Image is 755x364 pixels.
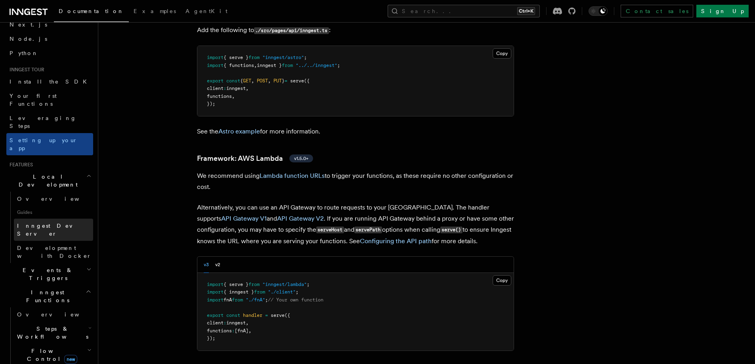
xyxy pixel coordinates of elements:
[197,170,514,192] p: We recommend using to trigger your functions, as these require no other configuration or cost.
[218,128,260,135] a: Astro example
[440,227,463,233] code: serve()
[243,78,251,84] span: GET
[254,63,257,68] span: ,
[221,215,267,222] a: API Gateway V1
[6,17,93,32] a: Next.js
[268,78,271,84] span: ,
[10,50,38,56] span: Python
[59,8,124,14] span: Documentation
[10,21,47,28] span: Next.js
[14,241,93,263] a: Development with Docker
[129,2,181,21] a: Examples
[226,78,240,84] span: const
[14,322,93,344] button: Steps & Workflows
[10,36,47,42] span: Node.js
[10,115,76,129] span: Leveraging Steps
[235,328,248,334] span: [fnA]
[265,313,268,318] span: =
[207,297,224,303] span: import
[64,355,77,364] span: new
[248,328,251,334] span: ,
[517,7,535,15] kbd: Ctrl+K
[282,63,293,68] span: from
[243,313,262,318] span: handler
[14,325,88,341] span: Steps & Workflows
[17,311,99,318] span: Overview
[197,202,514,247] p: Alternatively, you can use an API Gateway to route requests to your [GEOGRAPHIC_DATA]. The handle...
[10,93,57,107] span: Your first Functions
[207,63,224,68] span: import
[273,78,282,84] span: PUT
[226,320,246,326] span: inngest
[207,313,224,318] span: export
[257,78,268,84] span: POST
[207,55,224,60] span: import
[54,2,129,22] a: Documentation
[207,282,224,287] span: import
[197,153,313,164] a: Framework: AWS Lambdav1.5.0+
[290,78,304,84] span: serve
[6,46,93,60] a: Python
[134,8,176,14] span: Examples
[6,285,93,307] button: Inngest Functions
[246,86,248,91] span: ,
[6,111,93,133] a: Leveraging Steps
[207,328,232,334] span: functions
[6,32,93,46] a: Node.js
[14,219,93,241] a: Inngest Dev Server
[388,5,540,17] button: Search...Ctrl+K
[493,48,511,59] button: Copy
[224,55,248,60] span: { serve }
[14,192,93,206] a: Overview
[248,282,260,287] span: from
[197,126,514,137] p: See the for more information.
[224,282,248,287] span: { serve }
[304,78,310,84] span: ({
[337,63,340,68] span: ;
[296,289,298,295] span: ;
[307,282,310,287] span: ;
[204,257,209,273] button: v3
[271,313,285,318] span: serve
[6,170,93,192] button: Local Development
[246,297,265,303] span: "./fnA"
[224,63,254,68] span: { functions
[185,8,227,14] span: AgentKit
[215,257,220,273] button: v2
[240,78,243,84] span: {
[232,328,235,334] span: :
[6,74,93,89] a: Install the SDK
[10,137,78,151] span: Setting up your app
[265,297,268,303] span: ;
[197,25,514,36] p: Add the following to :
[6,288,86,304] span: Inngest Functions
[257,63,282,68] span: inngest }
[232,93,235,99] span: ,
[226,313,240,318] span: const
[6,67,44,73] span: Inngest tour
[226,86,246,91] span: inngest
[224,297,232,303] span: fnA
[360,237,432,245] a: Configuring the API path
[207,289,224,295] span: import
[6,133,93,155] a: Setting up your app
[251,78,254,84] span: ,
[254,289,265,295] span: from
[207,320,224,326] span: client
[621,5,693,17] a: Contact sales
[17,196,99,202] span: Overview
[207,335,215,341] span: });
[260,172,325,179] a: Lambda function URLs
[207,78,224,84] span: export
[17,245,92,259] span: Development with Docker
[224,320,226,326] span: :
[6,263,93,285] button: Events & Triggers
[232,297,243,303] span: from
[224,86,226,91] span: :
[246,320,248,326] span: ,
[268,297,323,303] span: // Your own function
[262,55,304,60] span: "inngest/astro"
[696,5,749,17] a: Sign Up
[6,173,86,189] span: Local Development
[268,289,296,295] span: "./client"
